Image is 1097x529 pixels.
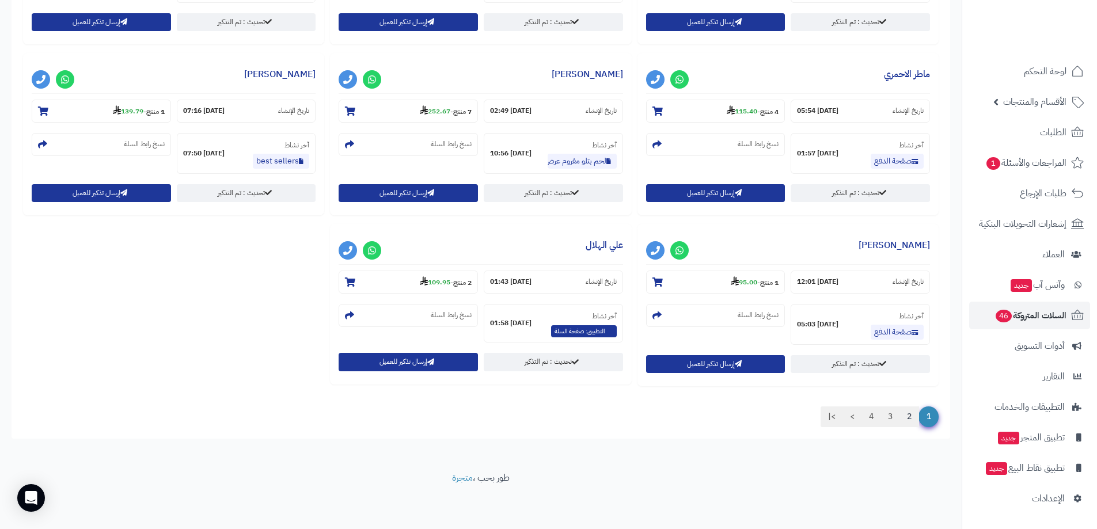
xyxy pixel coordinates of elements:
a: [PERSON_NAME] [859,238,930,252]
strong: 7 منتج [453,106,472,116]
small: نسخ رابط السلة [431,139,472,149]
span: أدوات التسويق [1015,338,1065,354]
section: نسخ رابط السلة [339,304,478,327]
small: - [420,276,472,288]
strong: [DATE] 01:58 [490,318,532,328]
section: 1 منتج-95.00 [646,271,785,294]
small: تاريخ الإنشاء [278,106,309,116]
button: إرسال تذكير للعميل [32,13,171,31]
a: التقارير [969,363,1090,390]
a: التطبيقات والخدمات [969,393,1090,421]
span: التطبيق: صفحة السلة [551,325,617,338]
strong: [DATE] 07:16 [183,106,225,116]
strong: [DATE] 10:56 [490,149,532,158]
strong: 4 منتج [760,106,779,116]
a: ماطر الاحمري [884,67,930,81]
a: لوحة التحكم [969,58,1090,85]
a: تحديث : تم التذكير [791,355,930,373]
span: لوحة التحكم [1024,63,1066,79]
strong: 1 منتج [146,106,165,116]
a: لحم بتلو مفروم عرض [548,154,617,169]
a: [PERSON_NAME] [244,67,316,81]
strong: 2 منتج [453,277,472,287]
small: تاريخ الإنشاء [586,277,617,287]
a: صفحة الدفع [871,325,924,340]
a: طلبات الإرجاع [969,180,1090,207]
strong: 109.95 [420,277,450,287]
small: آخر نشاط [284,140,309,150]
section: 2 منتج-109.95 [339,271,478,294]
strong: 1 منتج [760,277,779,287]
small: - [731,276,779,288]
a: تحديث : تم التذكير [791,184,930,202]
span: الطلبات [1040,124,1066,140]
a: المراجعات والأسئلة1 [969,149,1090,177]
span: إشعارات التحويلات البنكية [979,216,1066,232]
a: وآتس آبجديد [969,271,1090,299]
span: 1 [986,157,1000,170]
a: العملاء [969,241,1090,268]
small: آخر نشاط [899,311,924,321]
button: إرسال تذكير للعميل [646,184,785,202]
strong: [DATE] 02:49 [490,106,532,116]
section: نسخ رابط السلة [339,133,478,156]
button: إرسال تذكير للعميل [339,184,478,202]
a: صفحة الدفع [871,154,924,169]
small: - [420,105,472,117]
span: طلبات الإرجاع [1020,185,1066,201]
a: أدوات التسويق [969,332,1090,360]
strong: [DATE] 07:50 [183,149,225,158]
small: آخر نشاط [899,140,924,150]
span: الإعدادات [1032,490,1065,507]
a: الطلبات [969,119,1090,146]
span: جديد [1011,279,1032,292]
small: تاريخ الإنشاء [893,106,924,116]
span: السلات المتروكة [994,307,1066,324]
span: العملاء [1042,246,1065,262]
button: إرسال تذكير للعميل [646,13,785,31]
a: تحديث : تم التذكير [484,353,623,371]
span: جديد [986,462,1007,475]
small: نسخ رابط السلة [738,139,779,149]
a: تحديث : تم التذكير [791,13,930,31]
section: 4 منتج-115.40 [646,100,785,123]
a: 2 [899,406,919,427]
a: السلات المتروكة46 [969,302,1090,329]
a: >| [821,406,843,427]
a: متجرة [452,471,473,485]
strong: 95.00 [731,277,757,287]
strong: 115.40 [727,106,757,116]
span: المراجعات والأسئلة [985,155,1066,171]
a: تحديث : تم التذكير [177,13,316,31]
small: تاريخ الإنشاء [586,106,617,116]
small: تاريخ الإنشاء [893,277,924,287]
small: - [113,105,165,117]
small: نسخ رابط السلة [738,310,779,320]
a: تطبيق المتجرجديد [969,424,1090,451]
span: وآتس آب [1009,277,1065,293]
section: نسخ رابط السلة [646,133,785,156]
section: نسخ رابط السلة [646,304,785,327]
small: آخر نشاط [592,311,617,321]
a: best sellers [253,154,309,169]
div: Open Intercom Messenger [17,484,45,512]
span: تطبيق المتجر [997,429,1065,446]
section: 7 منتج-252.67 [339,100,478,123]
small: آخر نشاط [592,140,617,150]
a: تحديث : تم التذكير [484,184,623,202]
section: 1 منتج-139.79 [32,100,171,123]
small: نسخ رابط السلة [124,139,165,149]
img: logo-2.png [1019,31,1086,55]
button: إرسال تذكير للعميل [339,13,478,31]
a: 4 [861,406,881,427]
small: نسخ رابط السلة [431,310,472,320]
small: - [727,105,779,117]
span: 46 [996,310,1012,322]
a: تطبيق نقاط البيعجديد [969,454,1090,482]
a: 3 [880,406,900,427]
span: الأقسام والمنتجات [1003,94,1066,110]
strong: 139.79 [113,106,143,116]
span: التقارير [1043,368,1065,385]
strong: [DATE] 12:01 [797,277,838,287]
a: الإعدادات [969,485,1090,512]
